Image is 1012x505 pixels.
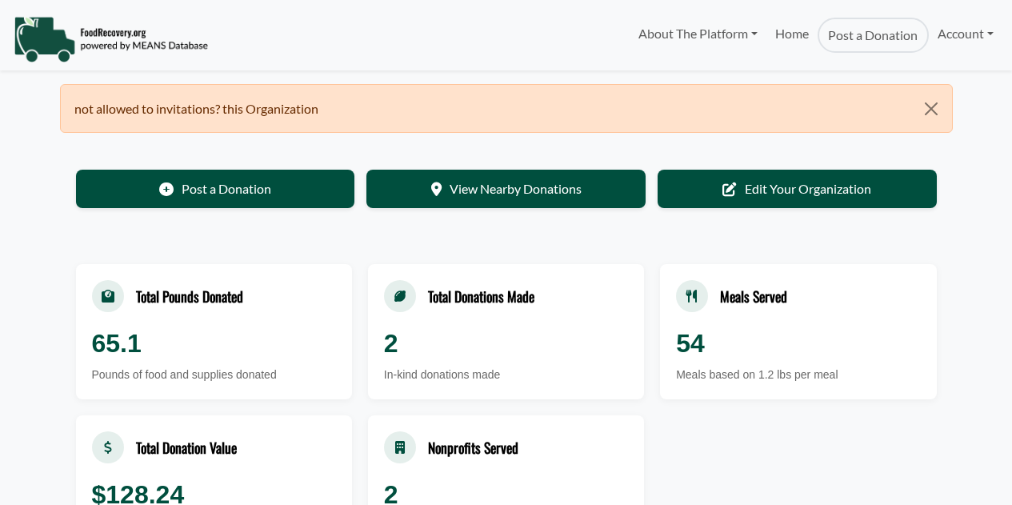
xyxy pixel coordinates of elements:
[76,170,355,208] a: Post a Donation
[720,286,787,307] div: Meals Served
[60,84,953,133] div: not allowed to invitations? this Organization
[366,170,646,208] a: View Nearby Donations
[428,437,518,458] div: Nonprofits Served
[676,324,920,363] div: 54
[676,367,920,383] div: Meals based on 1.2 lbs per meal
[766,18,818,53] a: Home
[384,324,628,363] div: 2
[14,15,208,63] img: NavigationLogo_FoodRecovery-91c16205cd0af1ed486a0f1a7774a6544ea792ac00100771e7dd3ec7c0e58e41.png
[428,286,534,307] div: Total Donations Made
[929,18,1002,50] a: Account
[629,18,766,50] a: About The Platform
[910,85,951,133] button: Close
[136,437,237,458] div: Total Donation Value
[92,367,336,383] div: Pounds of food and supplies donated
[658,170,937,208] a: Edit Your Organization
[92,324,336,363] div: 65.1
[384,367,628,383] div: In-kind donations made
[818,18,928,53] a: Post a Donation
[136,286,243,307] div: Total Pounds Donated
